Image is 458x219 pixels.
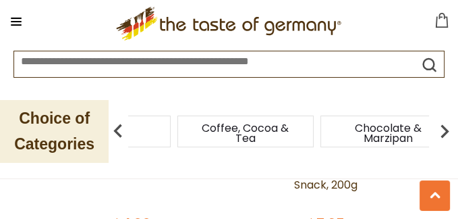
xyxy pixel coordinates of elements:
[192,123,299,143] a: Coffee, Cocoa & Tea
[105,118,132,145] img: previous arrow
[431,118,458,145] img: next arrow
[335,123,442,143] a: Chocolate & Marzipan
